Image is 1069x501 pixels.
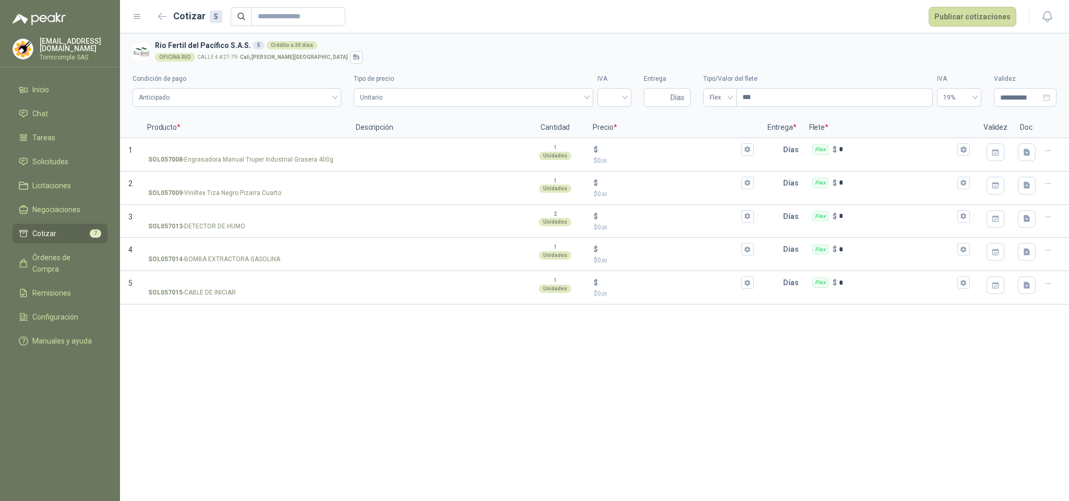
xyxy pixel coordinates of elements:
[741,243,754,255] button: $$0,00
[594,255,753,265] p: $
[148,246,342,253] input: SOL057014-BOMBA EXTRACTORA GASOLINA
[929,7,1016,27] button: Publicar cotizaciones
[597,74,631,84] label: IVA
[155,53,195,62] div: OFICINA RIO
[32,335,92,347] span: Manuales y ayuda
[600,179,739,187] input: $$0,00
[32,132,55,143] span: Tareas
[539,251,571,260] div: Unidades
[783,173,803,193] p: Días
[594,156,753,166] p: $
[833,144,837,155] p: $
[148,279,342,287] input: SOL057015-CABLE DE INICIAR
[148,188,183,198] strong: SOL057009
[13,307,107,327] a: Configuración
[833,277,837,288] p: $
[148,155,333,165] p: - Engrasadora Manual Truper Industrial Grasera 400g
[839,246,955,253] input: Flex $
[32,156,68,167] span: Solicitudes
[139,90,335,105] span: Anticipado
[13,176,107,195] a: Licitaciones
[597,224,607,231] span: 0
[783,139,803,160] p: Días
[812,144,828,155] div: Flex
[741,276,754,289] button: $$0,00
[839,179,955,187] input: Flex $
[812,211,828,222] div: Flex
[141,117,350,138] p: Producto
[32,180,71,191] span: Licitaciones
[148,254,280,264] p: - BOMBA EXTRACTORA GASOLINA
[594,223,753,233] p: $
[601,191,607,197] span: ,00
[40,54,107,60] p: Tornicomple SAS
[133,43,151,61] img: Company Logo
[32,287,71,299] span: Remisiones
[957,276,970,289] button: Flex $
[360,90,587,105] span: Unitario
[13,104,107,124] a: Chat
[601,258,607,263] span: ,00
[554,243,557,251] p: 1
[13,80,107,100] a: Inicio
[1014,117,1040,138] p: Doc
[148,222,245,231] p: - DETECTOR DE HUMO
[833,177,837,189] p: $
[943,90,975,105] span: 19%
[597,190,607,198] span: 0
[133,74,341,84] label: Condición de pago
[240,54,348,60] strong: Cali , [PERSON_NAME][GEOGRAPHIC_DATA]
[350,117,524,138] p: Descripción
[600,212,739,220] input: $$0,00
[148,288,183,298] strong: SOL057015
[644,74,691,84] label: Entrega
[812,245,828,255] div: Flex
[710,90,730,105] span: Flex
[601,225,607,230] span: ,00
[148,254,183,264] strong: SOL057014
[148,222,183,231] strong: SOL057013
[594,211,598,222] p: $
[783,239,803,260] p: Días
[600,145,739,153] input: $$0,00
[539,185,571,193] div: Unidades
[597,290,607,297] span: 0
[13,224,107,243] a: Cotizar7
[210,10,222,23] div: 5
[594,289,753,299] p: $
[148,146,342,154] input: SOL057008-Engrasadora Manual Truper Industrial Grasera 400g
[812,178,828,188] div: Flex
[267,41,317,50] div: Crédito a 30 días
[539,285,571,293] div: Unidades
[13,331,107,351] a: Manuales y ayuda
[601,291,607,297] span: ,00
[128,146,133,154] span: 1
[601,158,607,164] span: ,00
[128,279,133,287] span: 5
[32,84,49,95] span: Inicio
[13,128,107,148] a: Tareas
[812,277,828,288] div: Flex
[253,41,265,50] div: 5
[128,213,133,221] span: 3
[839,279,955,287] input: Flex $
[32,311,78,323] span: Configuración
[13,200,107,219] a: Negociaciones
[554,177,557,185] p: 1
[90,229,101,238] span: 7
[148,179,342,187] input: SOL057009-Viniltex Tiza Negro Pizarra Cuarto
[703,74,933,84] label: Tipo/Valor del flete
[833,211,837,222] p: $
[13,13,66,25] img: Logo peakr
[13,39,33,59] img: Company Logo
[354,74,594,84] label: Tipo de precio
[597,157,607,164] span: 0
[148,288,236,298] p: - CABLE DE INICIAR
[957,243,970,255] button: Flex $
[40,38,107,52] p: [EMAIL_ADDRESS][DOMAIN_NAME]
[197,55,348,60] p: CALLE 4 # 27-79 -
[155,40,1052,51] h3: Rio Fertil del Pacífico S.A.S.
[13,283,107,303] a: Remisiones
[839,145,955,153] input: Flex $
[594,189,753,199] p: $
